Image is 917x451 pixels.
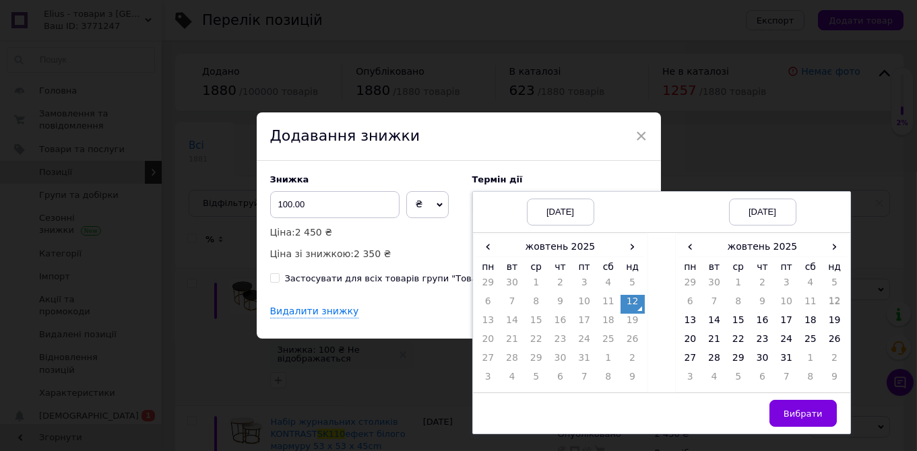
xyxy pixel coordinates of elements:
[500,295,524,314] td: 7
[476,295,501,314] td: 6
[500,257,524,277] th: вт
[823,314,847,333] td: 19
[774,333,798,351] td: 24
[476,351,501,370] td: 27
[527,199,594,225] div: [DATE]
[726,295,751,314] td: 8
[751,276,775,295] td: 2
[823,237,847,256] span: ›
[678,370,703,389] td: 3
[548,295,573,314] td: 9
[548,351,573,370] td: 30
[774,314,798,333] td: 17
[596,333,621,351] td: 25
[621,276,645,295] td: 5
[572,257,596,277] th: пт
[270,225,459,240] p: Ціна:
[798,370,823,389] td: 8
[270,174,309,184] span: Знижка
[702,351,726,370] td: 28
[572,351,596,370] td: 31
[751,351,775,370] td: 30
[621,351,645,370] td: 2
[798,295,823,314] td: 11
[769,400,837,427] button: Вибрати
[500,314,524,333] td: 14
[726,276,751,295] td: 1
[524,276,548,295] td: 1
[476,333,501,351] td: 20
[678,276,703,295] td: 29
[621,237,645,256] span: ›
[285,273,538,285] div: Застосувати для всіх товарів групи "Товари для дому"
[678,314,703,333] td: 13
[678,237,703,256] span: ‹
[678,295,703,314] td: 6
[774,257,798,277] th: пт
[524,314,548,333] td: 15
[476,370,501,389] td: 3
[726,314,751,333] td: 15
[774,370,798,389] td: 7
[798,314,823,333] td: 18
[524,351,548,370] td: 29
[729,199,796,225] div: [DATE]
[476,237,501,256] span: ‹
[548,257,573,277] th: чт
[524,257,548,277] th: ср
[751,295,775,314] td: 9
[798,276,823,295] td: 4
[270,305,359,319] div: Видалити знижку
[774,351,798,370] td: 31
[823,257,847,277] th: нд
[726,333,751,351] td: 22
[774,276,798,295] td: 3
[524,333,548,351] td: 22
[270,191,400,218] input: 0
[751,370,775,389] td: 6
[678,333,703,351] td: 20
[702,237,823,257] th: жовтень 2025
[500,351,524,370] td: 28
[596,257,621,277] th: сб
[635,125,647,147] span: ×
[678,351,703,370] td: 27
[823,370,847,389] td: 9
[500,370,524,389] td: 4
[726,370,751,389] td: 5
[596,314,621,333] td: 18
[621,314,645,333] td: 19
[621,333,645,351] td: 26
[548,370,573,389] td: 6
[596,351,621,370] td: 1
[476,314,501,333] td: 13
[774,295,798,314] td: 10
[524,295,548,314] td: 8
[823,351,847,370] td: 2
[621,257,645,277] th: нд
[548,333,573,351] td: 23
[500,237,621,257] th: жовтень 2025
[524,370,548,389] td: 5
[751,333,775,351] td: 23
[702,314,726,333] td: 14
[678,257,703,277] th: пн
[572,333,596,351] td: 24
[476,276,501,295] td: 29
[548,314,573,333] td: 16
[798,351,823,370] td: 1
[798,257,823,277] th: сб
[702,370,726,389] td: 4
[596,295,621,314] td: 11
[784,409,823,419] span: Вибрати
[823,276,847,295] td: 5
[702,257,726,277] th: вт
[572,276,596,295] td: 3
[472,174,647,184] label: Термін дії
[621,370,645,389] td: 9
[621,295,645,314] td: 12
[354,248,391,259] span: 2 350 ₴
[416,199,423,209] span: ₴
[726,351,751,370] td: 29
[751,257,775,277] th: чт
